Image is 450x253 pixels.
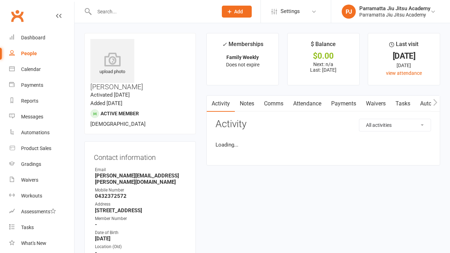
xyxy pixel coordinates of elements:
div: [DATE] [374,61,433,69]
div: Calendar [21,66,41,72]
a: Assessments [9,204,74,220]
a: view attendance [386,70,422,76]
a: People [9,46,74,61]
a: Messages [9,109,74,125]
strong: Family Weekly [226,54,259,60]
strong: 0432372572 [95,193,186,199]
a: Payments [326,96,361,112]
div: People [21,51,37,56]
a: Payments [9,77,74,93]
div: Member Number [95,215,186,222]
div: Workouts [21,193,42,199]
div: Last visit [389,40,418,52]
span: Does not expire [226,62,259,67]
a: Waivers [361,96,391,112]
time: Activated [DATE] [90,92,130,98]
a: Waivers [9,172,74,188]
a: Workouts [9,188,74,204]
a: Gradings [9,156,74,172]
a: Dashboard [9,30,74,46]
a: Calendar [9,61,74,77]
div: Tasks [21,225,34,230]
a: Tasks [391,96,415,112]
span: Settings [281,4,300,19]
div: Date of Birth [95,229,186,236]
div: $ Balance [311,40,336,52]
a: Notes [235,96,259,112]
div: Mobile Number [95,187,186,194]
div: Product Sales [21,145,51,151]
a: Clubworx [8,7,26,25]
div: Payments [21,82,43,88]
div: Automations [21,130,50,135]
a: Comms [259,96,288,112]
strong: - [95,221,186,228]
li: Loading... [216,141,431,149]
a: Tasks [9,220,74,235]
strong: [STREET_ADDRESS] [95,207,186,214]
a: What's New [9,235,74,251]
strong: [DATE] [95,235,186,242]
h3: Contact information [94,151,186,161]
div: Email [95,167,186,173]
a: Reports [9,93,74,109]
strong: [PERSON_NAME][EMAIL_ADDRESS][PERSON_NAME][DOMAIN_NAME] [95,173,186,185]
a: Activity [207,96,235,112]
div: PJ [342,5,356,19]
h3: [PERSON_NAME] [90,39,190,91]
span: Active member [101,111,139,116]
span: Add [234,9,243,14]
button: Add [222,6,252,18]
div: [DATE] [374,52,433,60]
div: Messages [21,114,43,119]
input: Search... [92,7,213,17]
time: Added [DATE] [90,100,122,106]
div: Address [95,201,186,208]
div: Assessments [21,209,56,214]
div: $0.00 [294,52,353,60]
div: Parramatta Jiu Jitsu Academy [359,12,430,18]
div: Reports [21,98,38,104]
span: [DEMOGRAPHIC_DATA] [90,121,146,127]
div: Dashboard [21,35,45,40]
div: Gradings [21,161,41,167]
p: Next: n/a Last: [DATE] [294,61,353,73]
a: Automations [9,125,74,141]
h3: Activity [216,119,431,130]
a: Product Sales [9,141,74,156]
div: Waivers [21,177,38,183]
div: What's New [21,240,46,246]
div: Memberships [222,40,263,53]
div: Parramatta Jiu Jitsu Academy [359,5,430,12]
div: upload photo [90,52,134,76]
div: Location (Old) [95,244,186,250]
i: ✓ [222,41,227,48]
a: Attendance [288,96,326,112]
